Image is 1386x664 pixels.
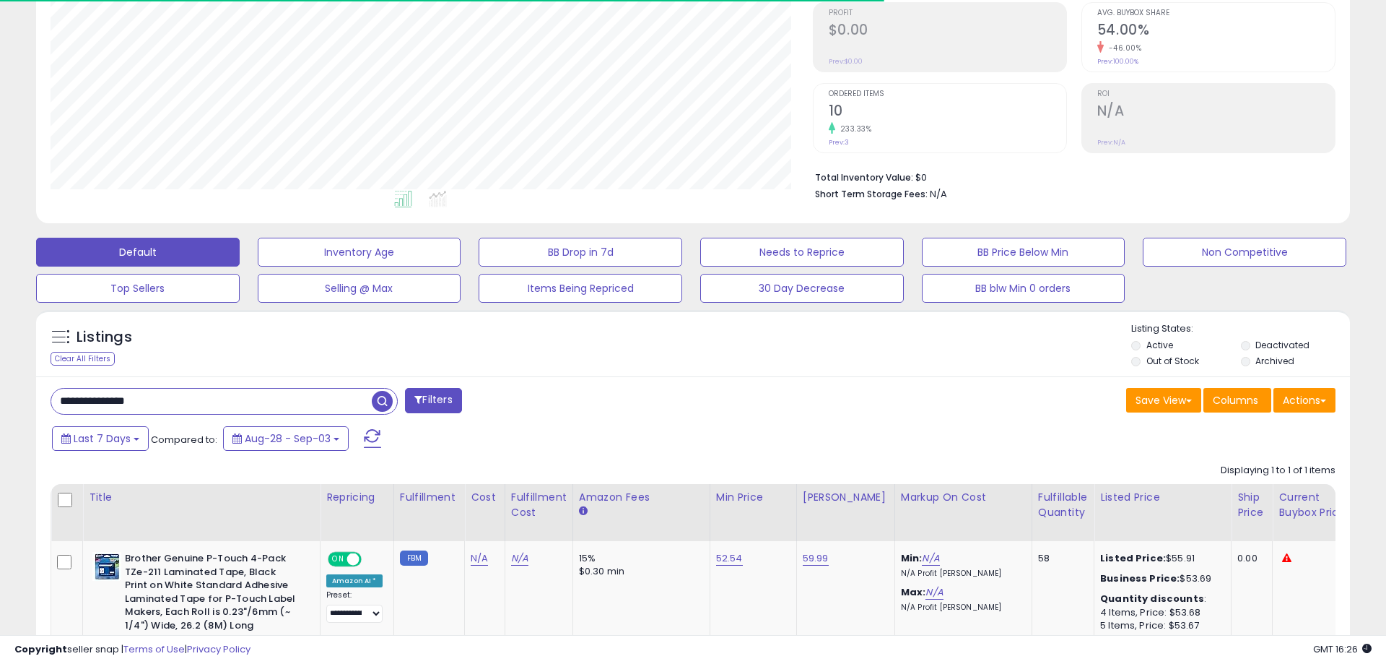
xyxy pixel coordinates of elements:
small: Prev: 3 [829,138,849,147]
button: Columns [1203,388,1271,413]
button: Inventory Age [258,238,461,267]
button: Actions [1273,388,1335,413]
div: 0.00 [1237,552,1261,565]
small: 233.33% [835,124,872,134]
li: $0 [815,168,1325,185]
a: Privacy Policy [187,642,250,656]
div: Markup on Cost [901,490,1026,505]
button: Default [36,238,240,267]
a: 59.99 [803,551,829,566]
div: Min Price [716,490,790,505]
button: BB Price Below Min [922,238,1125,267]
img: 51fh51PZgaS._SL40_.jpg [92,552,121,581]
div: Listed Price [1100,490,1225,505]
span: 2025-09-11 16:26 GMT [1313,642,1372,656]
h2: 10 [829,103,1066,122]
div: Current Buybox Price [1278,490,1353,520]
a: N/A [922,551,939,566]
p: Listing States: [1131,322,1349,336]
label: Deactivated [1255,339,1309,351]
small: -46.00% [1104,43,1142,53]
div: Repricing [326,490,388,505]
div: Fulfillment [400,490,458,505]
button: BB blw Min 0 orders [922,274,1125,303]
small: Prev: N/A [1097,138,1125,147]
button: Top Sellers [36,274,240,303]
span: Last 7 Days [74,431,131,446]
b: Min: [901,551,923,565]
button: Last 7 Days [52,426,149,451]
strong: Copyright [14,642,67,656]
div: seller snap | | [14,643,250,657]
button: Needs to Reprice [700,238,904,267]
div: Fulfillment Cost [511,490,567,520]
div: Amazon AI * [326,574,383,587]
button: Filters [405,388,461,413]
button: Save View [1126,388,1201,413]
h2: $0.00 [829,22,1066,41]
b: Listed Price: [1100,551,1166,565]
label: Active [1146,339,1173,351]
div: [PERSON_NAME] [803,490,889,505]
div: Fulfillable Quantity [1038,490,1088,520]
a: Terms of Use [123,642,185,656]
span: N/A [930,187,947,201]
div: Title [89,490,314,505]
div: Displaying 1 to 1 of 1 items [1221,464,1335,478]
p: N/A Profit [PERSON_NAME] [901,603,1021,613]
span: Profit [829,9,1066,17]
label: Archived [1255,355,1294,367]
div: $53.69 [1100,572,1220,585]
div: Clear All Filters [51,352,115,366]
span: ON [329,553,347,566]
div: 58 [1038,552,1083,565]
div: 15% [579,552,699,565]
span: Ordered Items [829,90,1066,98]
span: Avg. Buybox Share [1097,9,1335,17]
label: Out of Stock [1146,355,1199,367]
small: Amazon Fees. [579,505,588,518]
h2: 54.00% [1097,22,1335,41]
button: Non Competitive [1143,238,1346,267]
span: ROI [1097,90,1335,98]
a: N/A [511,551,528,566]
div: 5 Items, Price: $53.67 [1100,619,1220,632]
button: Aug-28 - Sep-03 [223,426,349,451]
span: Aug-28 - Sep-03 [245,431,331,446]
a: N/A [925,585,943,600]
span: Compared to: [151,433,217,447]
b: Quantity discounts [1100,592,1204,605]
a: N/A [471,551,488,566]
b: Total Inventory Value: [815,171,913,184]
div: $55.91 [1100,552,1220,565]
small: Prev: $0.00 [829,57,863,66]
b: Short Term Storage Fees: [815,188,928,200]
button: BB Drop in 7d [479,238,682,267]
b: Brother Genuine P-Touch 4-Pack TZe-211 Laminated Tape, Black Print on White Standard Adhesive Lam... [125,552,300,636]
span: OFF [359,553,383,566]
button: Items Being Repriced [479,274,682,303]
div: Cost [471,490,499,505]
span: Columns [1213,393,1258,408]
div: Amazon Fees [579,490,704,505]
h2: N/A [1097,103,1335,122]
p: N/A Profit [PERSON_NAME] [901,569,1021,579]
div: 4 Items, Price: $53.68 [1100,606,1220,619]
b: Business Price: [1100,572,1180,585]
b: Max: [901,585,926,599]
button: 30 Day Decrease [700,274,904,303]
small: FBM [400,551,428,566]
div: $0.30 min [579,565,699,578]
small: Prev: 100.00% [1097,57,1138,66]
div: Preset: [326,590,383,623]
div: : [1100,592,1220,605]
button: Selling @ Max [258,274,461,303]
div: Ship Price [1237,490,1266,520]
th: The percentage added to the cost of goods (COGS) that forms the calculator for Min & Max prices. [894,484,1032,541]
a: 52.54 [716,551,743,566]
h5: Listings [77,327,132,348]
